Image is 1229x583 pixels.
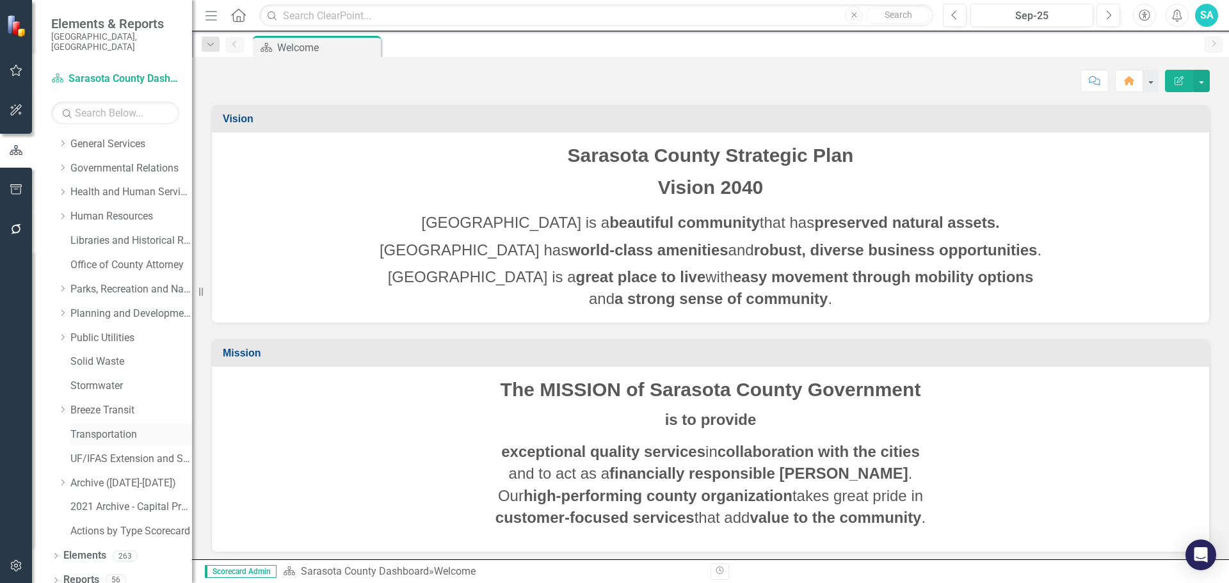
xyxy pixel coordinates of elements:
strong: is to provide [665,411,757,428]
a: Transportation [70,427,192,442]
strong: great place to live [576,268,706,285]
strong: customer-focused services [495,509,695,526]
span: The MISSION of Sarasota County Government [501,379,921,400]
a: Solid Waste [70,355,192,369]
span: Sarasota County Strategic Plan [568,145,854,166]
input: Search Below... [51,102,179,124]
strong: beautiful community [609,214,760,231]
a: 2021 Archive - Capital Projects [70,500,192,515]
a: Sarasota County Dashboard [51,72,179,86]
strong: robust, diverse business opportunities [754,241,1038,259]
span: [GEOGRAPHIC_DATA] has and . [380,241,1041,259]
a: Planning and Development Services [70,307,192,321]
a: General Services [70,137,192,152]
span: Search [885,10,912,20]
strong: financially responsible [PERSON_NAME] [609,465,908,482]
strong: collaboration with the cities [718,443,920,460]
small: [GEOGRAPHIC_DATA], [GEOGRAPHIC_DATA] [51,31,179,52]
div: » [283,564,701,579]
div: Welcome [434,565,476,577]
strong: exceptional quality services [501,443,705,460]
a: Sarasota County Dashboard [301,565,429,577]
button: Sep-25 [970,4,1093,27]
a: Elements [63,548,106,563]
button: SA [1195,4,1218,27]
div: Sep-25 [975,8,1089,24]
a: Public Utilities [70,331,192,346]
strong: a strong sense of community [614,290,828,307]
span: Elements & Reports [51,16,179,31]
div: 263 [113,550,138,561]
a: Libraries and Historical Resources [70,234,192,248]
a: Health and Human Services [70,185,192,200]
img: ClearPoint Strategy [6,15,29,37]
strong: value to the community [750,509,921,526]
div: Open Intercom Messenger [1185,539,1216,570]
h3: Vision [223,113,1203,125]
strong: world-class amenities [568,241,728,259]
span: Scorecard Admin [205,565,277,578]
a: Human Resources [70,209,192,224]
a: UF/IFAS Extension and Sustainability [70,452,192,467]
h3: Mission [223,347,1203,359]
a: Governmental Relations [70,161,192,176]
span: Vision 2040 [658,177,764,198]
strong: high-performing county organization [524,487,792,504]
a: Archive ([DATE]-[DATE]) [70,476,192,491]
button: Search [866,6,930,24]
span: [GEOGRAPHIC_DATA] is a that has [421,214,999,231]
div: Welcome [277,40,378,56]
a: Parks, Recreation and Natural Resources [70,282,192,297]
strong: easy movement through mobility options [733,268,1033,285]
strong: preserved natural assets. [814,214,1000,231]
a: Stormwater [70,379,192,394]
input: Search ClearPoint... [259,4,933,27]
span: [GEOGRAPHIC_DATA] is a with and . [388,268,1034,307]
a: Office of County Attorney [70,258,192,273]
span: in and to act as a . Our takes great pride in that add . [495,443,926,526]
a: Breeze Transit [70,403,192,418]
a: Actions by Type Scorecard [70,524,192,539]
